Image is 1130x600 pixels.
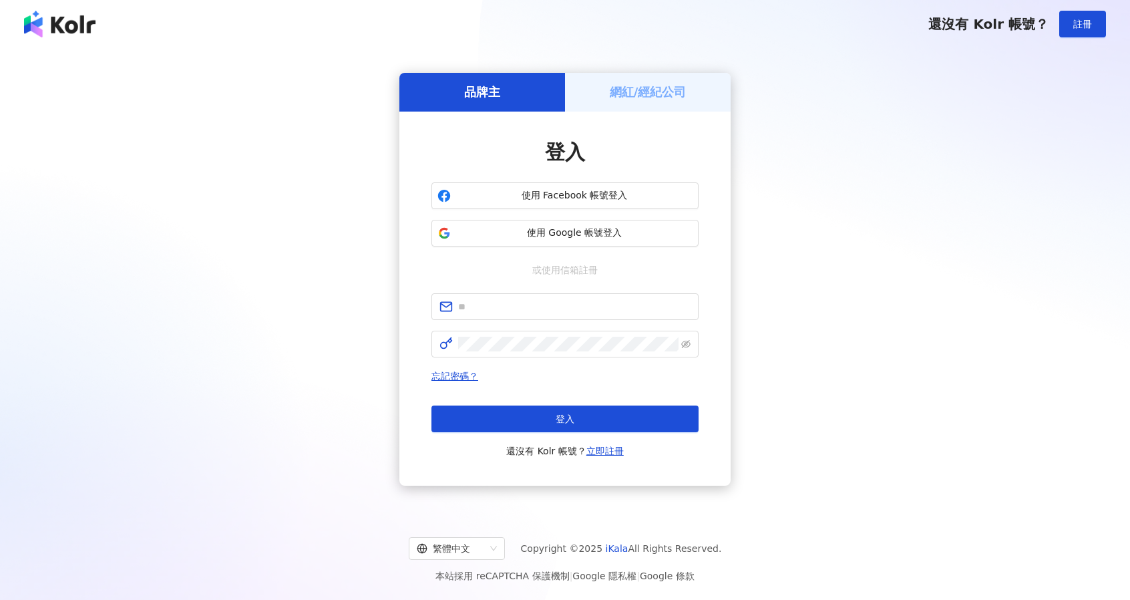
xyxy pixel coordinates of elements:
[521,541,722,557] span: Copyright © 2025 All Rights Reserved.
[431,220,699,247] button: 使用 Google 帳號登入
[24,11,96,37] img: logo
[570,571,573,581] span: |
[431,371,478,382] a: 忘記密碼？
[456,189,693,202] span: 使用 Facebook 帳號登入
[928,16,1049,32] span: 還沒有 Kolr 帳號？
[586,446,624,456] a: 立即註冊
[456,227,693,240] span: 使用 Google 帳號登入
[1059,11,1106,37] button: 註冊
[572,571,636,581] a: Google 隱私權
[610,84,687,100] h5: 網紅/經紀公司
[523,263,607,277] span: 或使用信箱註冊
[606,543,628,554] a: iKala
[1073,19,1092,29] span: 註冊
[556,414,574,424] span: 登入
[545,140,585,164] span: 登入
[681,339,691,349] span: eye-invisible
[417,538,485,559] div: 繁體中文
[431,406,699,432] button: 登入
[506,443,624,459] span: 還沒有 Kolr 帳號？
[464,84,500,100] h5: 品牌主
[636,571,640,581] span: |
[435,568,694,584] span: 本站採用 reCAPTCHA 保護機制
[431,182,699,209] button: 使用 Facebook 帳號登入
[640,571,695,581] a: Google 條款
